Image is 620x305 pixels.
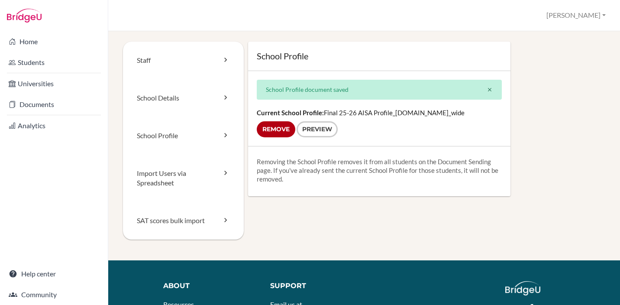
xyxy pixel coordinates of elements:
[123,79,244,117] a: School Details
[2,33,106,50] a: Home
[257,50,502,62] h1: School Profile
[123,155,244,202] a: Import Users via Spreadsheet
[123,42,244,79] a: Staff
[123,202,244,240] a: SAT scores bulk import
[478,80,501,99] button: Close
[2,54,106,71] a: Students
[487,87,493,93] i: close
[505,281,540,295] img: logo_white@2x-f4f0deed5e89b7ecb1c2cc34c3e3d731f90f0f143d5ea2071677605dd97b5244.png
[248,100,511,146] div: Final 25-26 AISA Profile_[DOMAIN_NAME]_wide
[7,9,42,23] img: Bridge-U
[2,117,106,134] a: Analytics
[297,121,338,137] a: Preview
[257,109,324,117] strong: Current School Profile:
[257,80,502,100] div: School Profile document saved
[257,121,295,137] input: Remove
[257,157,502,183] p: Removing the School Profile removes it from all students on the Document Sending page. If you've ...
[2,75,106,92] a: Universities
[2,286,106,303] a: Community
[163,281,257,291] div: About
[542,7,610,23] button: [PERSON_NAME]
[270,281,358,291] div: Support
[123,117,244,155] a: School Profile
[2,96,106,113] a: Documents
[2,265,106,282] a: Help center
